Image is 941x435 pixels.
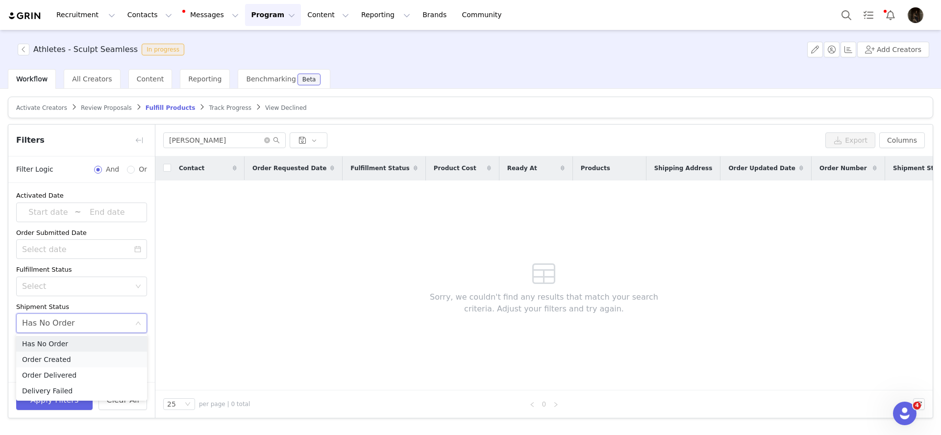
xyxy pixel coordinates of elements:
[16,191,147,201] div: Activated Date
[913,402,921,409] span: 4
[16,352,147,367] li: Order Created
[142,44,184,55] span: In progress
[22,314,75,333] div: Has No Order
[22,206,74,219] input: Start date
[16,265,147,275] div: Fulfillment Status
[456,4,512,26] a: Community
[265,104,307,111] span: View Declined
[434,164,476,173] span: Product Cost
[16,104,67,111] span: Activate Creators
[209,104,251,111] span: Track Progress
[146,104,196,111] span: Fulfill Products
[302,77,316,82] div: Beta
[179,164,204,173] span: Contact
[553,402,559,408] i: icon: right
[18,44,188,55] span: [object Object]
[122,4,178,26] button: Contacts
[16,228,147,238] div: Order Submitted Date
[81,206,133,219] input: End date
[163,132,286,148] input: Search...
[654,164,713,173] span: Shipping Address
[16,134,45,146] span: Filters
[858,4,879,26] a: Tasks
[417,4,455,26] a: Brands
[246,75,296,83] span: Benchmarking
[16,302,147,312] div: Shipment Status
[188,75,222,83] span: Reporting
[908,7,923,23] img: 8061d0c3-a1ba-481f-a335-54d78ee405e2.jpg
[581,164,610,173] span: Products
[245,4,301,26] button: Program
[16,336,147,352] li: Has No Order
[33,44,138,55] h3: Athletes - Sculpt Seamless
[550,398,562,410] li: Next Page
[893,402,916,425] iframe: Intercom live chat
[16,383,147,399] li: Delivery Failed
[50,4,121,26] button: Recruitment
[16,367,147,383] li: Order Delivered
[415,291,673,315] span: Sorry, we couldn't find any results that match your search criteria. Adjust your filters and try ...
[252,164,326,173] span: Order Requested Date
[728,164,795,173] span: Order Updated Date
[135,283,141,290] i: icon: down
[273,137,280,144] i: icon: search
[81,104,132,111] span: Review Proposals
[836,4,857,26] button: Search
[880,4,901,26] button: Notifications
[879,132,925,148] button: Columns
[134,246,141,253] i: icon: calendar
[16,239,147,259] input: Select date
[22,281,130,291] div: Select
[355,4,416,26] button: Reporting
[167,399,176,409] div: 25
[8,11,42,21] img: grin logo
[902,7,933,23] button: Profile
[529,402,535,408] i: icon: left
[539,399,549,409] a: 0
[507,164,537,173] span: Ready At
[350,164,409,173] span: Fulfillment Status
[16,75,48,83] span: Workflow
[857,42,929,57] button: Add Creators
[825,132,875,148] button: Export
[178,4,245,26] button: Messages
[16,164,53,175] span: Filter Logic
[301,4,355,26] button: Content
[135,164,147,175] span: Or
[264,137,270,143] i: icon: close-circle
[102,164,123,175] span: And
[526,398,538,410] li: Previous Page
[137,75,164,83] span: Content
[199,400,250,409] span: per page | 0 total
[72,75,112,83] span: All Creators
[185,401,191,408] i: icon: down
[538,398,550,410] li: 0
[819,164,867,173] span: Order Number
